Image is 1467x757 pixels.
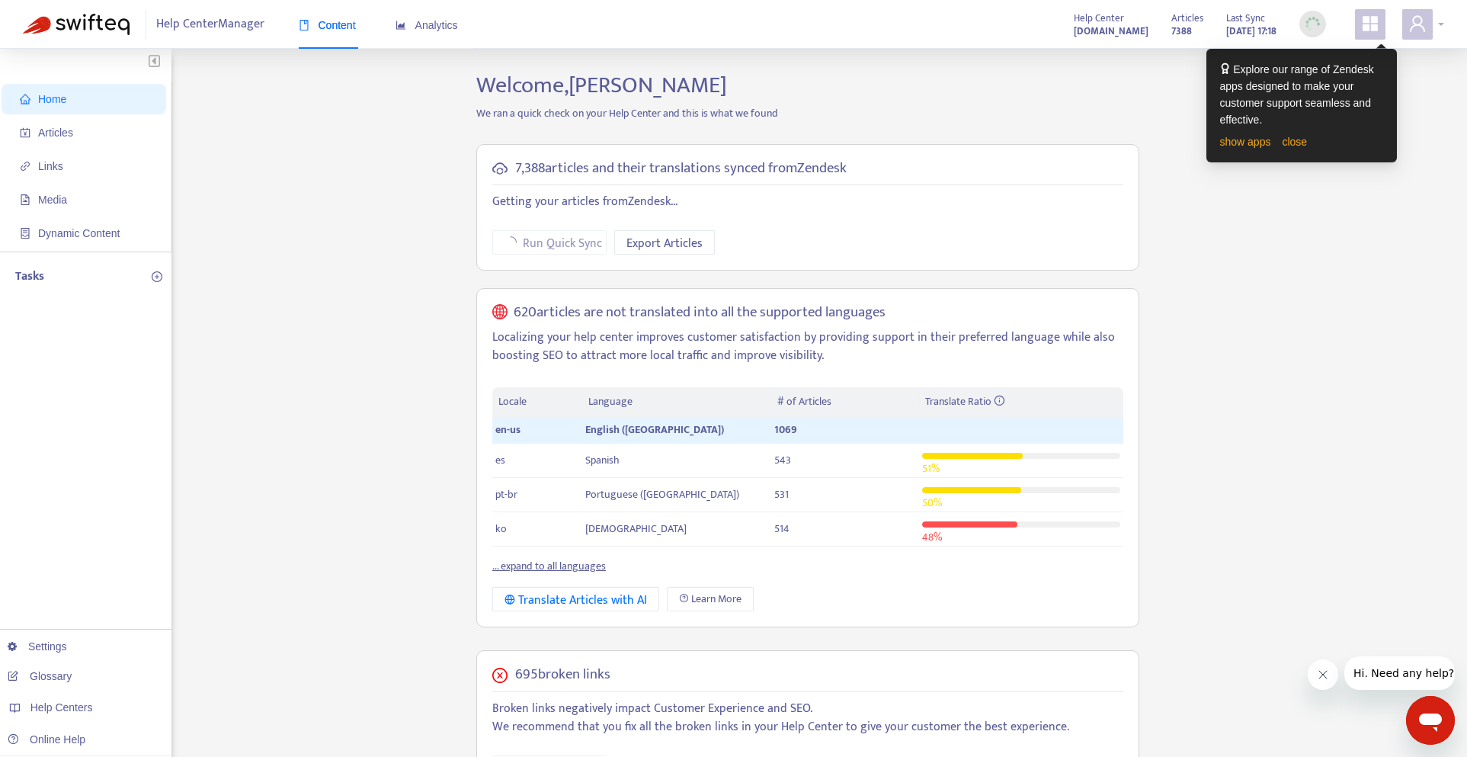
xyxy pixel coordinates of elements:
th: Locale [492,387,582,417]
span: file-image [20,194,30,205]
p: Localizing your help center improves customer satisfaction by providing support in their preferre... [492,329,1123,365]
span: 48 % [922,528,942,546]
iframe: Message from company [1344,656,1455,690]
div: Explore our range of Zendesk apps designed to make your customer support seamless and effective. [1220,61,1383,128]
span: Run Quick Sync [523,234,602,253]
a: ... expand to all languages [492,557,606,575]
span: book [299,20,309,30]
span: area-chart [396,20,406,30]
img: sync_loading.0b5143dde30e3a21642e.gif [1303,14,1322,34]
a: Settings [8,640,67,653]
p: Broken links negatively impact Customer Experience and SEO. We recommend that you fix all the bro... [492,700,1123,736]
span: Media [38,194,67,206]
a: Learn More [667,587,754,611]
span: 543 [774,451,791,469]
a: [DOMAIN_NAME] [1074,22,1148,40]
span: 514 [774,520,790,537]
span: Export Articles [626,234,703,253]
span: Learn More [691,591,742,608]
span: Help Center Manager [156,10,264,39]
span: user [1408,14,1427,33]
span: Links [38,160,63,172]
strong: [DATE] 17:18 [1226,23,1276,40]
img: Swifteq [23,14,130,35]
span: Content [299,19,356,31]
strong: [DOMAIN_NAME] [1074,23,1148,40]
span: close-circle [492,668,508,683]
span: Welcome, [PERSON_NAME] [476,66,727,104]
h5: 695 broken links [515,666,610,684]
span: Home [38,93,66,105]
span: ko [495,520,507,537]
span: home [20,94,30,104]
span: plus-circle [152,271,162,282]
span: Portuguese ([GEOGRAPHIC_DATA]) [585,486,739,503]
div: Translate Articles with AI [504,591,647,610]
iframe: Button to launch messaging window [1406,696,1455,745]
a: show apps [1220,136,1271,148]
button: Run Quick Sync [492,230,607,255]
div: Translate Ratio [925,393,1117,410]
span: Analytics [396,19,458,31]
span: loading [503,235,518,250]
p: Tasks [15,268,44,286]
p: We ran a quick check on your Help Center and this is what we found [465,105,1151,121]
span: 531 [774,486,789,503]
th: # of Articles [771,387,918,417]
span: Articles [38,127,73,139]
span: global [492,304,508,322]
span: English ([GEOGRAPHIC_DATA]) [585,421,724,438]
span: Articles [1171,10,1203,27]
a: Glossary [8,670,72,682]
iframe: Close message [1308,659,1338,690]
span: container [20,228,30,239]
span: 51 % [922,460,940,477]
span: [DEMOGRAPHIC_DATA] [585,520,687,537]
span: link [20,161,30,172]
span: cloud-sync [492,161,508,176]
th: Language [582,387,771,417]
span: Spanish [585,451,620,469]
span: Last Sync [1226,10,1265,27]
span: Help Center [1074,10,1124,27]
a: close [1282,136,1307,148]
span: 1069 [774,421,797,438]
span: pt-br [495,486,517,503]
a: Online Help [8,733,85,746]
span: Help Centers [30,701,93,714]
span: 50 % [922,494,942,512]
span: appstore [1361,14,1379,33]
span: es [495,451,505,469]
span: en-us [495,421,520,438]
span: Dynamic Content [38,227,120,239]
button: Export Articles [614,230,715,255]
h5: 7,388 articles and their translations synced from Zendesk [515,160,847,178]
h5: 620 articles are not translated into all the supported languages [514,304,886,322]
strong: 7388 [1171,23,1192,40]
p: Getting your articles from Zendesk ... [492,193,1123,211]
span: account-book [20,127,30,138]
button: Translate Articles with AI [492,587,659,611]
